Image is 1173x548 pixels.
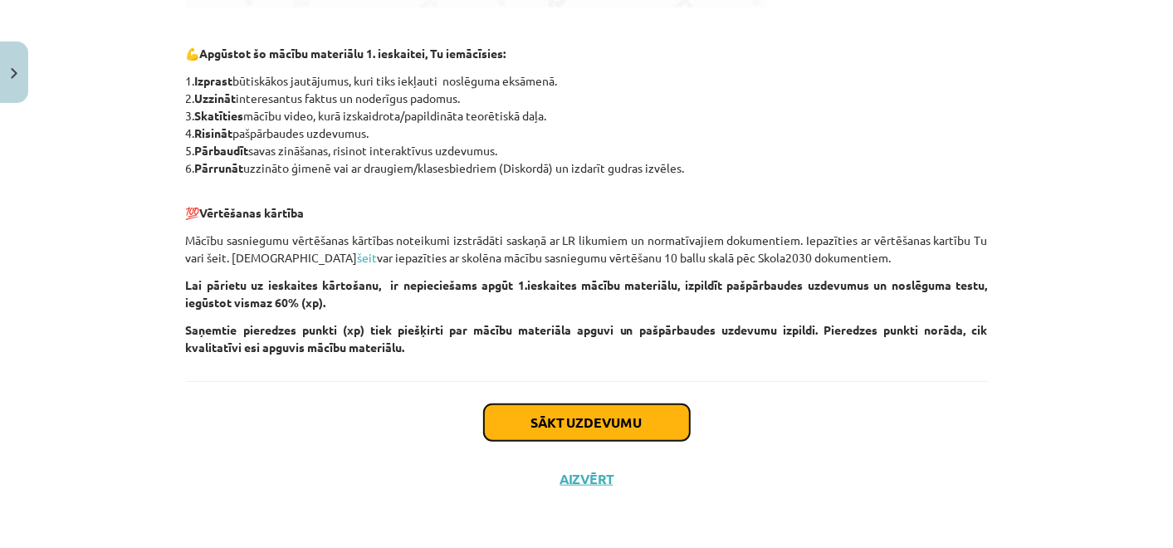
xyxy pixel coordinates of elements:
strong: Lai pārietu uz ieskaites kārtošanu, ir nepieciešams apgūt 1.ieskaites mācību materiālu, izpildīt ... [186,277,988,310]
img: icon-close-lesson-0947bae3869378f0d4975bcd49f059093ad1ed9edebbc8119c70593378902aed.svg [11,68,17,79]
a: šeit [358,250,378,265]
strong: Saņemtie pieredzes punkti (xp) tiek piešķirti par mācību materiāla apguvi un pašpārbaudes uzdevum... [186,322,988,355]
strong: Vērtēšanas kārtība [200,205,305,220]
strong: Risināt [195,125,233,140]
button: Aizvērt [555,471,618,487]
p: 💯 [186,187,988,222]
strong: Izprast [195,73,233,88]
strong: Apgūstot šo mācību materiālu 1. ieskaitei, Tu iemācīsies: [200,46,506,61]
strong: Pārrunāt [195,160,244,175]
strong: Pārbaudīt [195,143,249,158]
p: 💪 [186,45,988,62]
p: 1. būtiskākos jautājumus, kuri tiks iekļauti noslēguma eksāmenā. 2. interesantus faktus un noderī... [186,72,988,177]
button: Sākt uzdevumu [484,404,690,441]
p: Mācību sasniegumu vērtēšanas kārtības noteikumi izstrādāti saskaņā ar LR likumiem un normatīvajie... [186,232,988,267]
strong: Uzzināt [195,91,237,105]
strong: Skatīties [195,108,244,123]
